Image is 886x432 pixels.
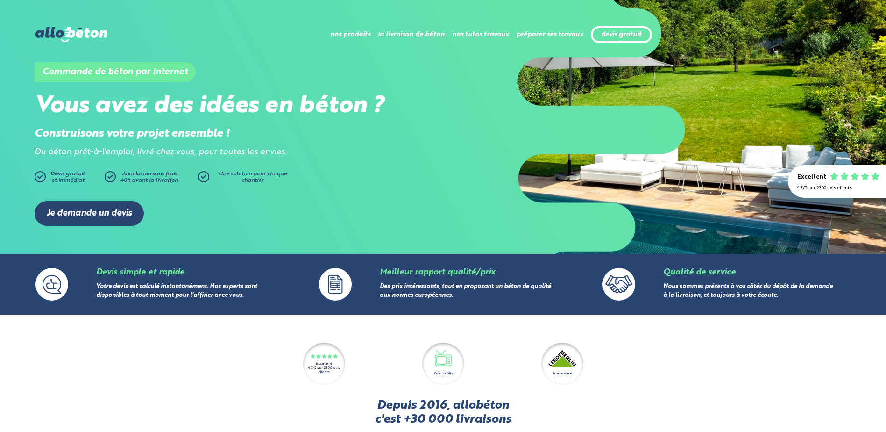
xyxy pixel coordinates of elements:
li: nos tutos travaux [452,23,509,46]
li: la livraison de béton [378,23,445,46]
h1: Commande de béton par internet [35,62,196,82]
span: Une solution pour chaque chantier [219,171,287,183]
h2: Vous avez des idées en béton ? [35,93,443,120]
div: Partenaire [553,371,571,376]
span: Devis gratuit et immédiat [50,171,85,183]
li: préparer ses travaux [517,23,583,46]
a: Meilleur rapport qualité/prix [380,268,495,276]
div: Vu à la télé [433,371,453,376]
div: Excellent [797,174,826,181]
a: Devis gratuitet immédiat [35,171,100,187]
a: Une solution pour chaque chantier [198,171,291,187]
img: allobéton [35,27,107,42]
span: Annulation sans frais 48h avant la livraison [120,171,178,183]
a: devis gratuit [601,31,642,39]
a: Annulation sans frais48h avant la livraison [105,171,198,187]
a: Devis simple et rapide [96,268,184,276]
a: Votre devis est calculé instantanément. Nos experts sont disponibles à tout moment pour l'affiner... [96,284,257,299]
div: Excellent [316,362,332,366]
a: Qualité de service [663,268,736,276]
a: Des prix intéressants, tout en proposant un béton de qualité aux normes européennes. [380,284,551,299]
i: Du béton prêt-à-l'emploi, livré chez vous, pour toutes les envies. [35,148,287,156]
a: Nous sommes présents à vos côtés du dépôt de la demande à la livraison, et toujours à votre écoute. [663,284,833,299]
div: 4.7/5 sur 2300 avis clients [797,186,877,191]
a: Je demande un devis [35,201,144,226]
strong: Construisons votre projet ensemble ! [35,128,230,139]
div: 4.7/5 sur 2300 avis clients [303,366,345,374]
li: nos produits [330,23,370,46]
